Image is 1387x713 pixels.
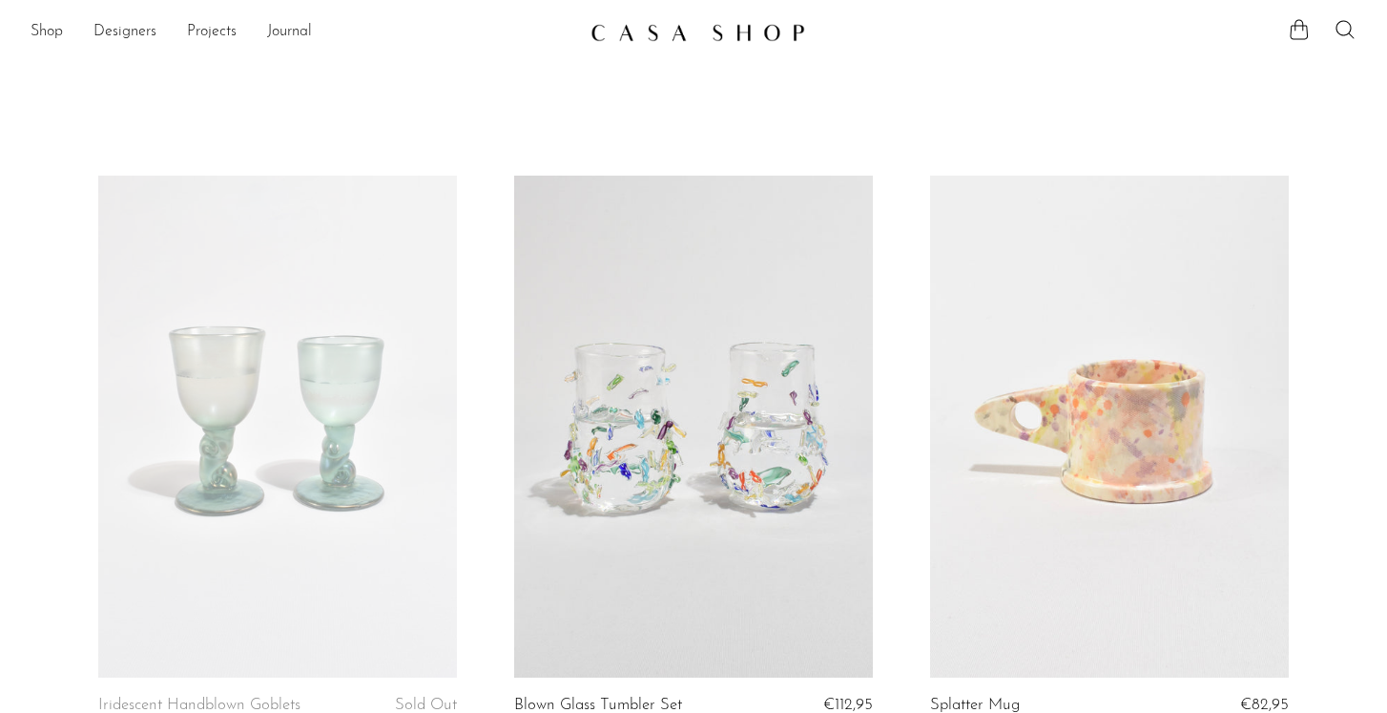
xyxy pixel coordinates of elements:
span: €82,95 [1240,697,1289,713]
a: Projects [187,20,237,45]
ul: NEW HEADER MENU [31,16,575,49]
span: Sold Out [395,697,457,713]
a: Designers [93,20,156,45]
a: Journal [267,20,312,45]
nav: Desktop navigation [31,16,575,49]
a: Shop [31,20,63,45]
span: €112,95 [823,697,873,713]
